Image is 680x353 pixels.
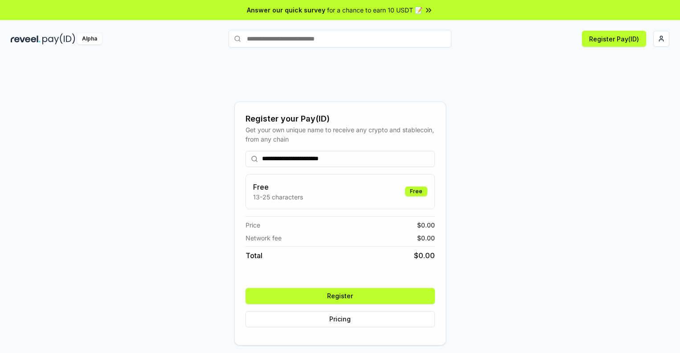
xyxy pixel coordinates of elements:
[246,288,435,304] button: Register
[77,33,102,45] div: Alpha
[247,5,325,15] span: Answer our quick survey
[246,250,262,261] span: Total
[417,220,435,230] span: $ 0.00
[417,233,435,243] span: $ 0.00
[253,182,303,192] h3: Free
[405,187,427,196] div: Free
[11,33,41,45] img: reveel_dark
[414,250,435,261] span: $ 0.00
[246,311,435,327] button: Pricing
[246,113,435,125] div: Register your Pay(ID)
[246,125,435,144] div: Get your own unique name to receive any crypto and stablecoin, from any chain
[246,233,282,243] span: Network fee
[253,192,303,202] p: 13-25 characters
[582,31,646,47] button: Register Pay(ID)
[246,220,260,230] span: Price
[42,33,75,45] img: pay_id
[327,5,422,15] span: for a chance to earn 10 USDT 📝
